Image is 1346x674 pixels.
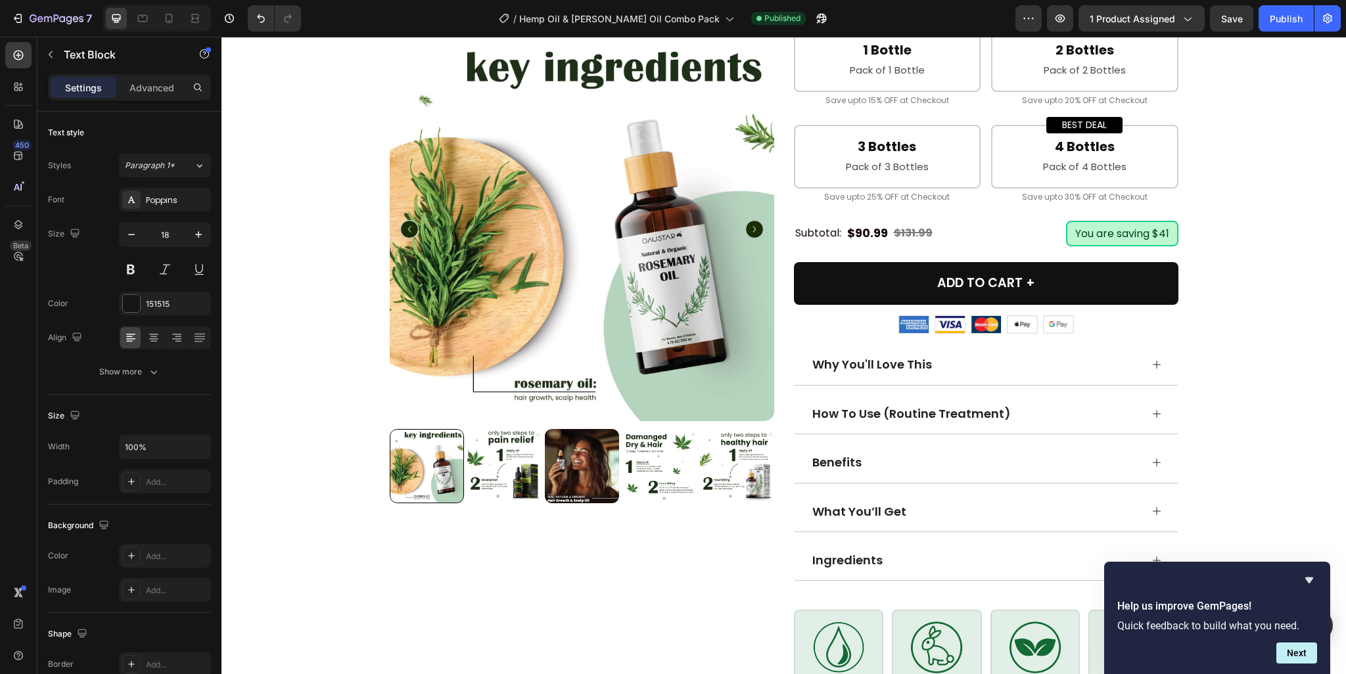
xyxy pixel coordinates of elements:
[678,279,707,296] img: gempages_584944192325681981-7f87efc5-880e-488c-9cbd-3d05581a6f91.svg
[12,140,32,150] div: 450
[64,47,175,62] p: Text Block
[48,160,71,171] div: Styles
[120,435,210,459] input: Auto
[841,80,885,97] p: BEST DEAL
[822,279,852,296] img: gempages_584944192325681981-e7ac3a66-b6ce-47a5-aeaf-119883307876.svg
[846,185,956,208] pre: You are saving $41
[1301,572,1317,588] button: Hide survey
[48,329,85,347] div: Align
[787,584,840,637] img: gempages_584944192325681981-92cc46ef-3f6d-467f-99ef-cb3893f2916f.png
[885,584,938,637] img: gempages_584944192325681981-2019e96d-a1bc-4793-b79c-03503714d7f2.png
[750,279,779,296] img: gempages_584944192325681981-b3c8afb5-b36b-4035-8438-b9c5c090e6f7.svg
[248,5,301,32] div: Undo/Redo
[1117,619,1317,632] p: Quick feedback to build what you need.
[1079,5,1205,32] button: 1 product assigned
[1090,12,1175,26] span: 1 product assigned
[771,153,956,168] p: Save upto 30% OFF at Checkout
[624,185,668,208] div: $90.99
[524,183,542,202] button: Carousel Next Arrow
[716,238,814,255] div: Add to cart +
[513,12,517,26] span: /
[781,3,945,23] h2: 2 Bottles
[48,625,90,643] div: Shape
[783,24,944,42] p: Pack of 2 Bottles
[48,225,83,243] div: Size
[146,476,208,488] div: Add...
[574,56,758,71] p: Save upto 15% OFF at Checkout
[125,160,175,171] span: Paragraph 1*
[786,279,816,296] img: gempages_584944192325681981-79b5bedb-d044-4efb-b455-0846e03b5c29.svg
[1210,5,1253,32] button: Save
[574,187,620,206] p: Subtotal:
[146,194,208,206] div: Poppins
[48,127,84,139] div: Text style
[48,194,64,206] div: Font
[48,517,112,535] div: Background
[146,298,208,310] div: 151515
[591,369,789,384] p: How To Use (Routine Treatment)
[221,37,1346,674] iframe: Design area
[99,365,160,378] div: Show more
[65,81,102,95] p: Settings
[1259,5,1314,32] button: Publish
[714,279,743,296] img: gempages_584944192325681981-bee5f6a5-200d-4111-bc5c-bdaa0eb786f0.svg
[48,360,211,384] button: Show more
[586,24,747,42] p: Pack of 1 Bottle
[781,100,945,120] h2: 4 Bottles
[86,11,92,26] p: 7
[783,121,944,139] p: Pack of 4 Bottles
[591,418,640,433] p: Benefits
[671,186,712,208] div: $131.99
[5,5,98,32] button: 7
[48,298,68,309] div: Color
[519,12,720,26] span: Hemp Oil & [PERSON_NAME] Oil Combo Pack
[146,585,208,596] div: Add...
[119,154,211,177] button: Paragraph 1*
[48,407,83,425] div: Size
[1221,13,1243,24] span: Save
[48,550,68,562] div: Color
[584,3,748,23] h2: 1 Bottle
[10,240,32,251] div: Beta
[129,81,174,95] p: Advanced
[48,441,70,453] div: Width
[771,56,956,71] p: Save upto 20% OFF at Checkout
[572,225,957,268] button: Add to cart +
[574,153,758,168] p: Save upto 25% OFF at Checkout
[586,121,747,139] p: Pack of 3 Bottles
[764,12,801,24] span: Published
[591,319,710,336] span: Why You'll Love This
[146,550,208,562] div: Add...
[689,584,741,637] img: gempages_584944192325681981-07f441b3-3400-4968-a86e-4c8390294ff9.png
[48,476,78,487] div: Padding
[1117,572,1317,663] div: Help us improve GemPages!
[1270,12,1303,26] div: Publish
[146,659,208,671] div: Add...
[591,467,685,482] p: What You’ll Get
[591,516,661,531] p: Ingredients
[591,584,643,637] img: gempages_584944192325681981-5ac7afb0-4adc-4185-b560-e773e482fdc5.png
[1276,642,1317,663] button: Next question
[48,658,74,670] div: Border
[584,100,748,120] h2: 3 Bottles
[48,584,71,596] div: Image
[1117,598,1317,614] h2: Help us improve GemPages!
